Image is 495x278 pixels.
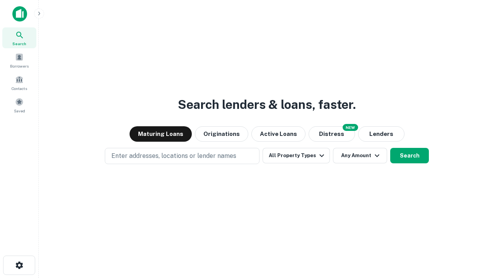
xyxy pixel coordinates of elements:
[343,124,358,131] div: NEW
[333,148,387,163] button: Any Amount
[130,126,192,142] button: Maturing Loans
[309,126,355,142] button: Search distressed loans with lien and other non-mortgage details.
[263,148,330,163] button: All Property Types
[456,216,495,253] iframe: Chat Widget
[105,148,259,164] button: Enter addresses, locations or lender names
[14,108,25,114] span: Saved
[12,6,27,22] img: capitalize-icon.png
[2,50,36,71] a: Borrowers
[12,85,27,92] span: Contacts
[358,126,405,142] button: Lenders
[2,27,36,48] a: Search
[251,126,306,142] button: Active Loans
[111,151,236,161] p: Enter addresses, locations or lender names
[2,72,36,93] a: Contacts
[10,63,29,69] span: Borrowers
[2,95,36,115] a: Saved
[178,95,356,114] h3: Search lenders & loans, faster.
[390,148,429,163] button: Search
[12,41,26,47] span: Search
[195,126,248,142] button: Originations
